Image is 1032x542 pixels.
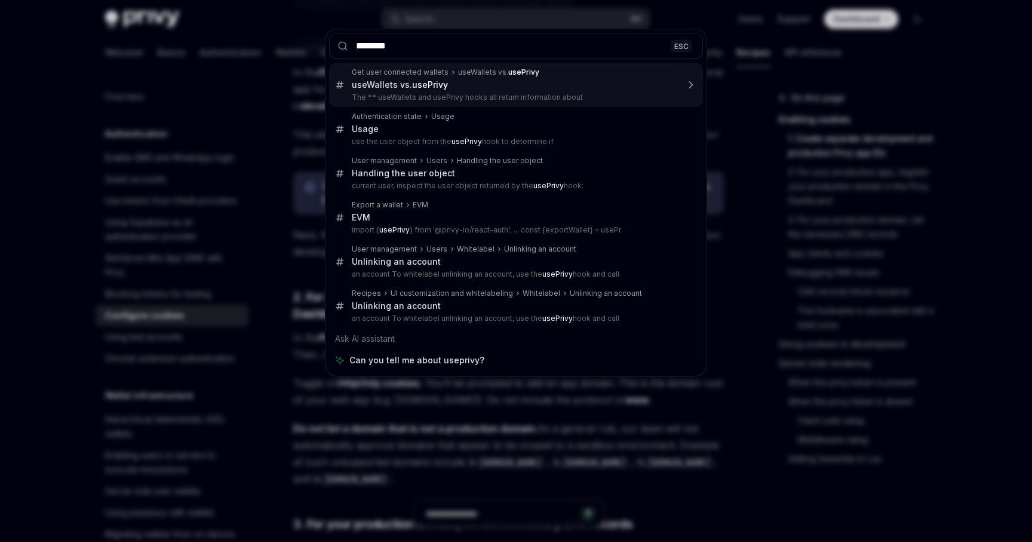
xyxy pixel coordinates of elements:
div: useWallets vs. [458,68,539,77]
div: Usage [431,112,454,121]
p: an account To whitelabel unlinking an account, use the hook and call [352,270,678,279]
div: Get user connected wallets [352,68,449,77]
div: Recipes [352,289,381,298]
div: Usage [352,124,379,134]
div: ESC [671,39,692,52]
div: Ask AI assistant [329,328,703,350]
div: Authentication state [352,112,422,121]
div: Users [426,244,447,254]
div: Unlinking an account [352,256,441,267]
p: import { } from '@privy-io/react-auth'; ... const {exportWallet} = usePr [352,225,678,235]
b: usePrivy [533,181,564,190]
b: usePrivy [451,137,482,146]
p: The ** useWallets and usePrivy hooks all return information about [352,93,678,102]
b: usePrivy [412,79,448,90]
div: Users [426,156,447,166]
div: User management [352,156,417,166]
div: Whitelabel [457,244,494,254]
div: Export a wallet [352,200,403,210]
b: usePrivy [379,225,410,234]
div: Handling the user object [457,156,543,166]
div: UI customization and whitelabeling [391,289,513,298]
p: an account To whitelabel unlinking an account, use the hook and call [352,314,678,323]
span: Can you tell me about useprivy? [349,354,484,366]
div: Unlinking an account [504,244,576,254]
p: current user, inspect the user object returned by the hook: [352,181,678,191]
div: User management [352,244,417,254]
div: EVM [413,200,428,210]
b: usePrivy [542,314,573,323]
b: usePrivy [508,68,539,76]
div: EVM [352,212,370,223]
p: use the user object from the hook to determine if [352,137,678,146]
b: usePrivy [542,270,573,278]
div: Unlinking an account [570,289,642,298]
div: useWallets vs. [352,79,448,90]
div: Handling the user object [352,168,455,179]
div: Unlinking an account [352,301,441,311]
div: Whitelabel [523,289,560,298]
